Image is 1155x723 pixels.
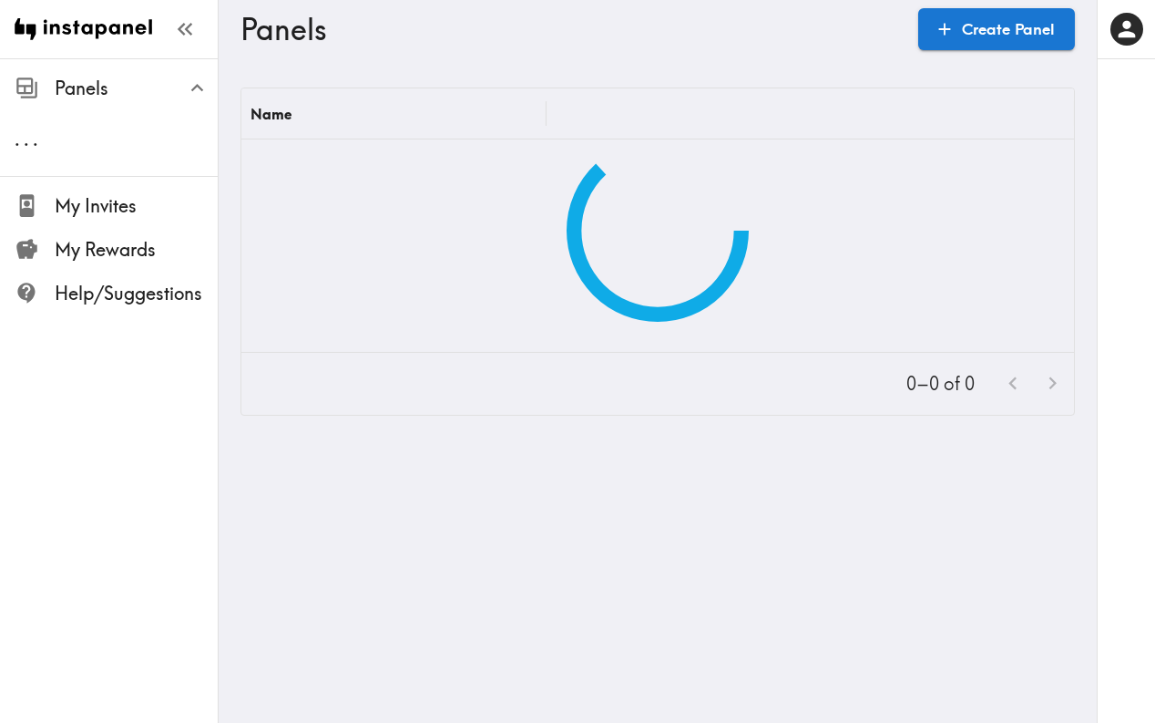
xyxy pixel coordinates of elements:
span: My Rewards [55,237,218,263]
a: Create Panel [918,8,1075,50]
h3: Panels [240,12,904,46]
div: Name [250,105,291,123]
span: . [24,128,29,150]
p: 0–0 of 0 [906,371,975,397]
span: Panels [55,76,218,101]
span: . [33,128,38,150]
span: My Invites [55,193,218,219]
span: Help/Suggestions [55,281,218,306]
span: . [15,128,20,150]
